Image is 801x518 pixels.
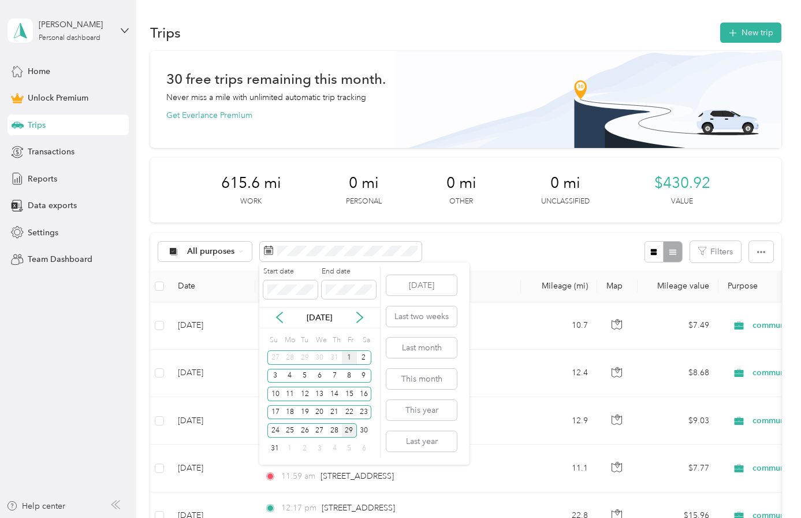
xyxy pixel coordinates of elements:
[263,267,318,277] label: Start date
[386,306,457,327] button: Last two weeks
[357,442,372,456] div: 6
[342,405,357,420] div: 22
[360,332,371,349] div: Sa
[638,397,718,445] td: $9.03
[541,197,590,207] p: Unclassified
[297,405,312,420] div: 19
[349,174,379,193] span: 0 mi
[267,423,282,438] div: 24
[267,332,278,349] div: Su
[521,350,597,397] td: 12.4
[386,275,457,295] button: [DATE]
[312,405,327,420] div: 20
[6,500,65,512] button: Help center
[638,271,718,302] th: Mileage value
[638,302,718,350] td: $7.49
[297,387,312,401] div: 12
[28,146,74,158] span: Transactions
[169,397,255,445] td: [DATE]
[187,247,235,256] span: All purposes
[297,423,312,438] div: 26
[28,92,88,104] span: Unlock Premium
[342,423,357,438] div: 29
[720,23,781,43] button: New trip
[521,271,597,302] th: Mileage (mi)
[28,173,57,185] span: Reports
[39,35,100,42] div: Personal dashboard
[282,442,297,456] div: 1
[357,369,372,383] div: 9
[28,119,46,131] span: Trips
[654,174,710,193] span: $430.92
[39,18,111,31] div: [PERSON_NAME]
[28,199,77,212] span: Data exports
[327,369,342,383] div: 7
[342,369,357,383] div: 8
[150,27,181,39] h1: Trips
[221,174,281,193] span: 615.6 mi
[169,302,255,350] td: [DATE]
[312,423,327,438] div: 27
[267,369,282,383] div: 3
[342,387,357,401] div: 15
[282,332,295,349] div: Mo
[255,271,521,302] th: Locations
[282,369,297,383] div: 4
[282,423,297,438] div: 25
[297,369,312,383] div: 5
[28,65,50,77] span: Home
[166,109,252,121] button: Get Everlance Premium
[449,197,473,207] p: Other
[386,338,457,358] button: Last month
[386,431,457,452] button: Last year
[638,445,718,492] td: $7.77
[322,267,376,277] label: End date
[331,332,342,349] div: Th
[357,405,372,420] div: 23
[327,423,342,438] div: 28
[322,503,395,513] span: [STREET_ADDRESS]
[521,397,597,445] td: 12.9
[327,350,342,365] div: 31
[342,442,357,456] div: 5
[282,405,297,420] div: 18
[297,442,312,456] div: 2
[281,470,315,483] span: 11:59 am
[28,253,92,265] span: Team Dashboard
[281,502,316,515] span: 12:17 pm
[671,197,693,207] p: Value
[357,350,372,365] div: 2
[446,174,476,193] span: 0 mi
[521,302,597,350] td: 10.7
[282,350,297,365] div: 28
[357,387,372,401] div: 16
[169,445,255,492] td: [DATE]
[267,442,282,456] div: 31
[267,350,282,365] div: 27
[521,445,597,492] td: 11.1
[312,369,327,383] div: 6
[550,174,580,193] span: 0 mi
[240,197,262,207] p: Work
[690,241,741,262] button: Filters
[166,73,386,85] h1: 30 free trips remaining this month.
[327,405,342,420] div: 21
[297,350,312,365] div: 29
[638,350,718,397] td: $8.68
[282,387,297,401] div: 11
[327,442,342,456] div: 4
[346,197,382,207] p: Personal
[169,271,255,302] th: Date
[327,387,342,401] div: 14
[267,405,282,420] div: 17
[314,332,327,349] div: We
[386,400,457,420] button: This year
[312,350,327,365] div: 30
[28,227,58,239] span: Settings
[312,387,327,401] div: 13
[736,453,801,518] iframe: Everlance-gr Chat Button Frame
[346,332,357,349] div: Fr
[357,423,372,438] div: 30
[267,387,282,401] div: 10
